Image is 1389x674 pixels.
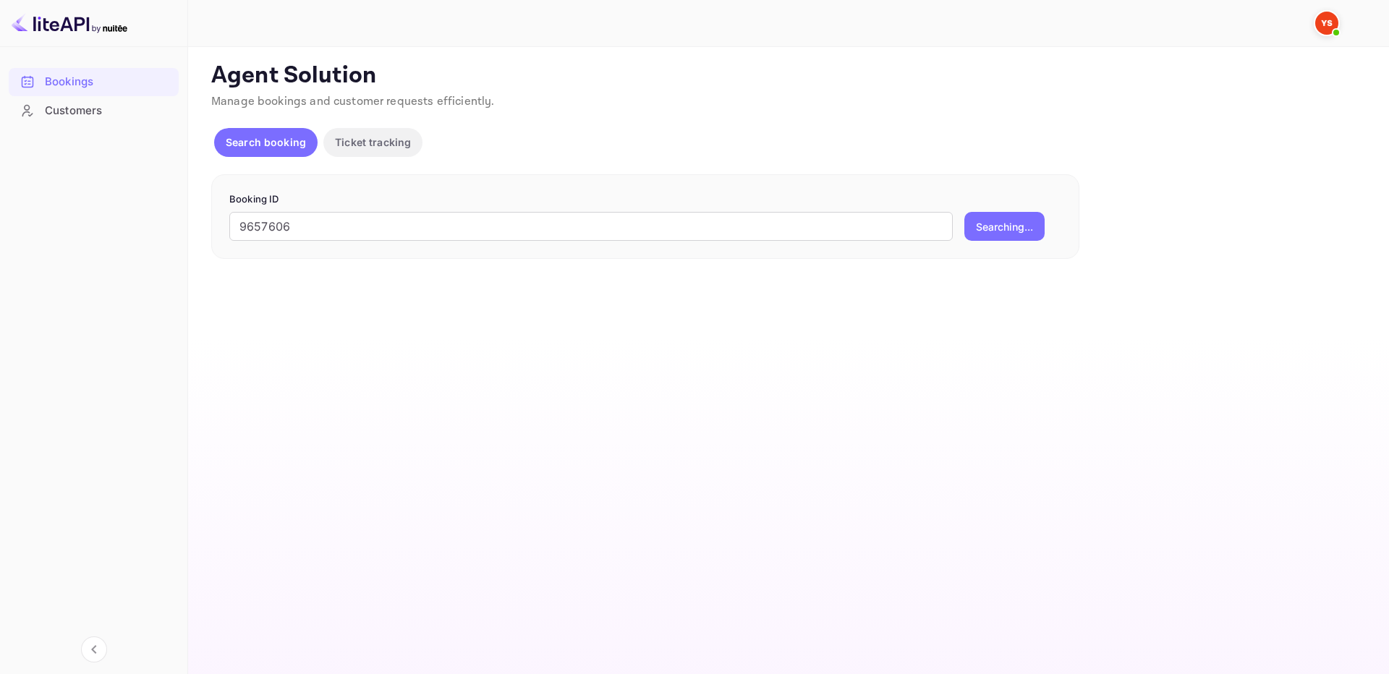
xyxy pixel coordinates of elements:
p: Agent Solution [211,61,1363,90]
div: Bookings [45,74,171,90]
p: Search booking [226,135,306,150]
div: Customers [9,97,179,125]
p: Ticket tracking [335,135,411,150]
span: Manage bookings and customer requests efficiently. [211,94,495,109]
input: Enter Booking ID (e.g., 63782194) [229,212,953,241]
a: Bookings [9,68,179,95]
button: Collapse navigation [81,636,107,662]
div: Bookings [9,68,179,96]
a: Customers [9,97,179,124]
p: Booking ID [229,192,1061,207]
button: Searching... [964,212,1045,241]
img: LiteAPI logo [12,12,127,35]
img: Yandex Support [1315,12,1338,35]
div: Customers [45,103,171,119]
